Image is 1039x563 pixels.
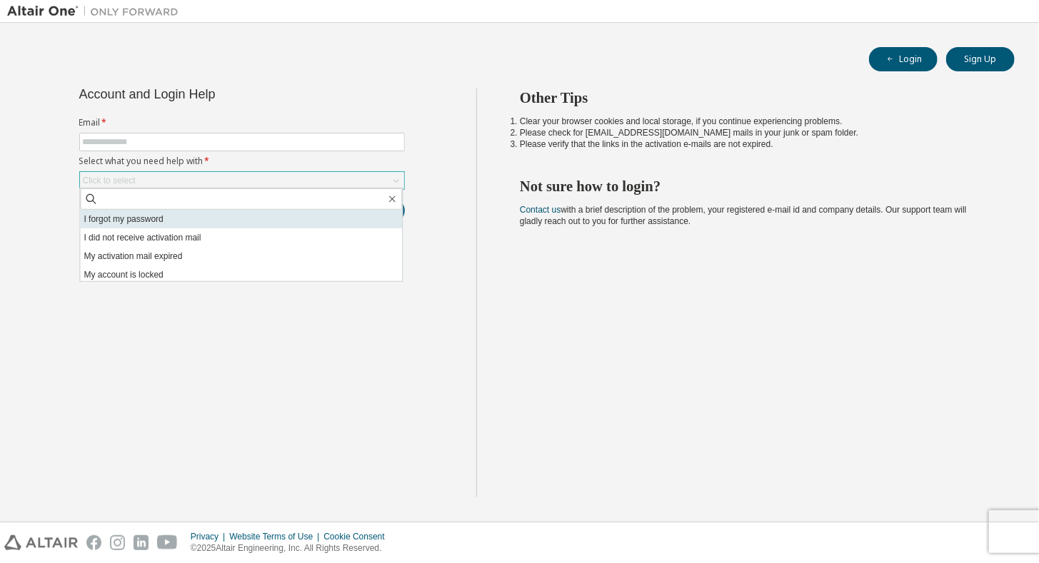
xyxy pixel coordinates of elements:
div: Account and Login Help [79,88,340,100]
img: youtube.svg [157,535,178,550]
img: facebook.svg [86,535,101,550]
label: Select what you need help with [79,156,405,167]
div: Cookie Consent [323,531,393,542]
a: Contact us [520,205,561,215]
h2: Other Tips [520,88,989,107]
div: Website Terms of Use [229,531,323,542]
li: Please check for [EMAIL_ADDRESS][DOMAIN_NAME] mails in your junk or spam folder. [520,127,989,138]
div: Click to select [80,172,404,189]
p: © 2025 Altair Engineering, Inc. All Rights Reserved. [191,542,393,554]
img: Altair One [7,4,186,19]
img: linkedin.svg [134,535,149,550]
span: with a brief description of the problem, your registered e-mail id and company details. Our suppo... [520,205,967,226]
div: Privacy [191,531,229,542]
img: altair_logo.svg [4,535,78,550]
li: Please verify that the links in the activation e-mails are not expired. [520,138,989,150]
li: Clear your browser cookies and local storage, if you continue experiencing problems. [520,116,989,127]
li: I forgot my password [80,210,402,228]
button: Login [869,47,938,71]
button: Sign Up [946,47,1015,71]
div: Click to select [83,175,136,186]
img: instagram.svg [110,535,125,550]
label: Email [79,117,405,128]
h2: Not sure how to login? [520,177,989,196]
